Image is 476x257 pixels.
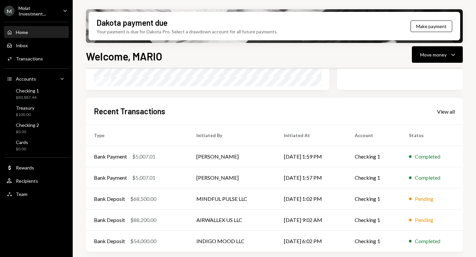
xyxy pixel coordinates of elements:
td: Checking 1 [347,146,401,167]
div: Accounts [16,76,36,82]
a: Transactions [4,53,69,64]
a: View all [437,108,455,115]
h1: Welcome, MARIO [86,50,162,63]
a: Checking 1$80,887.44 [4,86,69,102]
div: $0.00 [16,146,28,152]
th: Status [401,125,463,146]
h2: Recent Transactions [94,106,165,117]
td: Checking 1 [347,209,401,231]
th: Initiated By [188,125,276,146]
div: Rewards [16,165,34,170]
div: $68,500.00 [130,195,156,203]
div: Bank Deposit [94,216,125,224]
td: [PERSON_NAME] [188,146,276,167]
div: $5,007.01 [132,153,155,161]
div: Completed [415,174,440,182]
div: Transactions [16,56,43,61]
td: [DATE] 1:02 PM [276,188,347,209]
div: Your payment is due for Dakota Pro. Select a drawdown account for all future payments. [97,28,278,35]
th: Account [347,125,401,146]
div: $88,200.00 [130,216,156,224]
div: Team [16,191,27,197]
a: Checking 2$0.00 [4,120,69,136]
a: Cards$0.00 [4,137,69,153]
td: [PERSON_NAME] [188,167,276,188]
div: Molat Investment... [19,5,58,17]
div: Completed [415,237,440,245]
td: Checking 1 [347,167,401,188]
div: Completed [415,153,440,161]
a: Recipients [4,175,69,187]
div: Move money [420,51,447,58]
div: Bank Deposit [94,237,125,245]
td: Checking 1 [347,188,401,209]
div: $80,887.44 [16,95,39,100]
div: Pending [415,216,433,224]
a: Team [4,188,69,200]
div: $100.00 [16,112,34,118]
td: AIRWALLEX US LLC [188,209,276,231]
td: [DATE] 1:57 PM [276,167,347,188]
div: Cards [16,139,28,145]
td: MINDFUL PULSE LLC [188,188,276,209]
th: Initiated At [276,125,347,146]
div: $5,007.01 [132,174,155,182]
td: [DATE] 6:02 PM [276,231,347,252]
div: $54,000.00 [130,237,156,245]
td: Checking 1 [347,231,401,252]
div: Checking 2 [16,122,39,128]
div: Inbox [16,43,28,48]
div: Home [16,29,28,35]
div: Bank Deposit [94,195,125,203]
div: Recipients [16,178,38,184]
a: Home [4,26,69,38]
button: Make payment [411,20,452,32]
td: INDIGO MOOD LLC [188,231,276,252]
a: Treasury$100.00 [4,103,69,119]
div: M [4,6,15,16]
button: Move money [412,46,463,63]
div: Pending [415,195,433,203]
td: [DATE] 1:59 PM [276,146,347,167]
div: Bank Payment [94,153,127,161]
a: Inbox [4,39,69,51]
div: $0.00 [16,129,39,135]
div: Dakota payment due [97,17,168,28]
a: Rewards [4,162,69,173]
a: Accounts [4,73,69,85]
th: Type [86,125,188,146]
td: [DATE] 9:02 AM [276,209,347,231]
div: Checking 1 [16,88,39,93]
div: Bank Payment [94,174,127,182]
div: Treasury [16,105,34,111]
